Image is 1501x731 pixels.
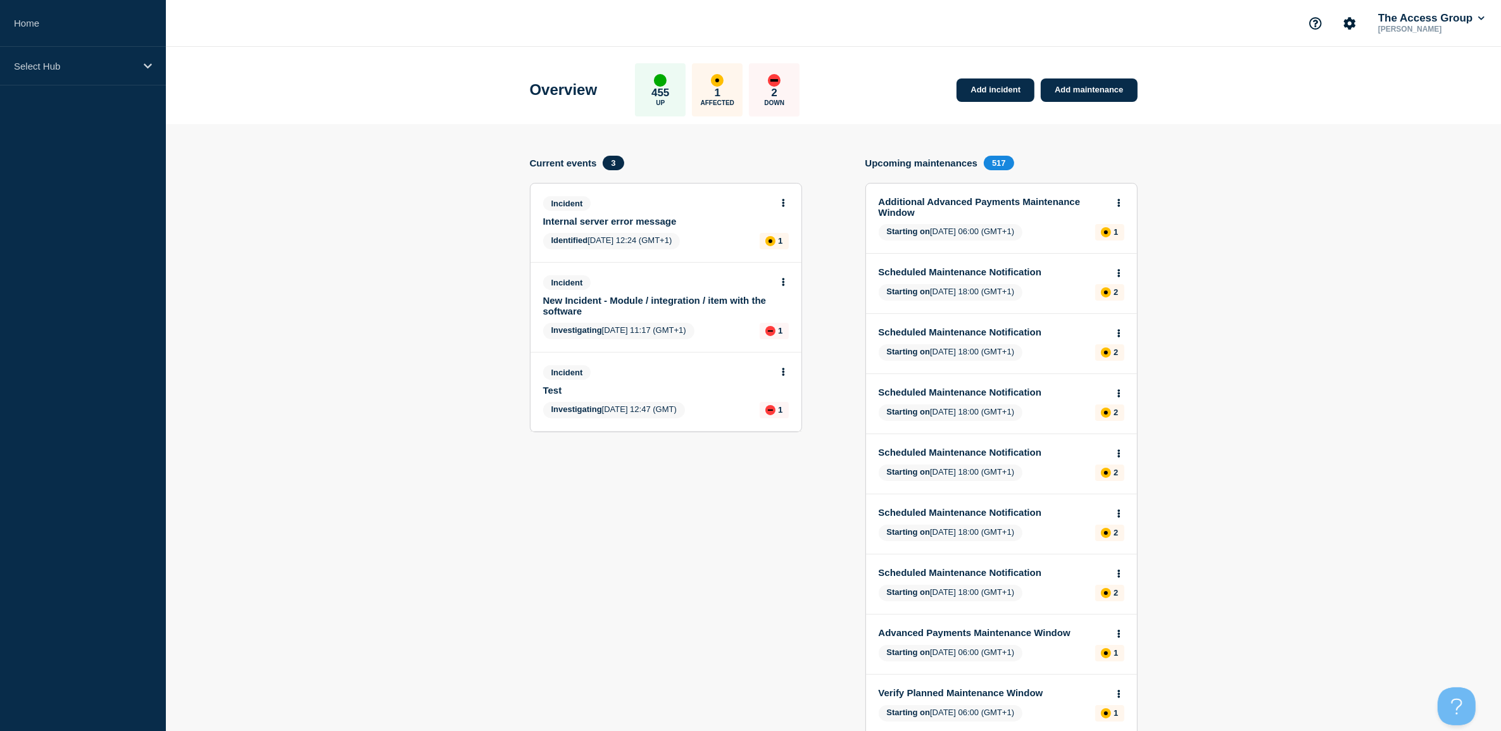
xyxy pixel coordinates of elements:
span: [DATE] 18:00 (GMT+1) [879,465,1023,481]
span: Starting on [887,467,931,477]
a: Scheduled Maintenance Notification [879,507,1107,518]
span: Starting on [887,647,931,657]
span: Investigating [551,325,602,335]
div: affected [1101,588,1111,598]
span: Starting on [887,527,931,537]
div: down [765,405,776,415]
p: 1 [778,326,782,335]
div: affected [1101,528,1111,538]
p: Affected [701,99,734,106]
span: [DATE] 12:24 (GMT+1) [543,233,681,249]
span: Starting on [887,708,931,717]
span: [DATE] 18:00 (GMT+1) [879,344,1023,361]
span: [DATE] 11:17 (GMT+1) [543,323,694,339]
div: affected [1101,468,1111,478]
p: 1 [1114,648,1118,658]
div: affected [1101,708,1111,718]
p: 2 [1114,408,1118,417]
p: 1 [715,87,720,99]
span: Incident [543,196,591,211]
span: [DATE] 18:00 (GMT+1) [879,585,1023,601]
span: 3 [603,156,624,170]
div: affected [711,74,724,87]
span: Investigating [551,404,602,414]
a: Advanced Payments Maintenance Window [879,627,1107,638]
span: [DATE] 06:00 (GMT+1) [879,224,1023,241]
a: Verify Planned Maintenance Window [879,687,1107,698]
p: 1 [1114,227,1118,237]
p: Down [764,99,784,106]
p: 2 [1114,528,1118,537]
h4: Current events [530,158,597,168]
span: Incident [543,365,591,380]
a: Scheduled Maintenance Notification [879,327,1107,337]
p: 1 [1114,708,1118,718]
div: affected [1101,408,1111,418]
span: Starting on [887,407,931,416]
a: New Incident - Module / integration / item with the software [543,295,772,316]
span: [DATE] 06:00 (GMT+1) [879,645,1023,661]
a: Scheduled Maintenance Notification [879,266,1107,277]
span: 517 [984,156,1014,170]
div: affected [1101,287,1111,297]
p: 2 [772,87,777,99]
a: Scheduled Maintenance Notification [879,567,1107,578]
p: Select Hub [14,61,135,72]
span: Starting on [887,287,931,296]
span: Starting on [887,587,931,597]
p: 2 [1114,588,1118,597]
a: Add incident [957,78,1034,102]
span: [DATE] 18:00 (GMT+1) [879,284,1023,301]
a: Internal server error message [543,216,772,227]
div: down [765,326,776,336]
button: Support [1302,10,1329,37]
span: [DATE] 12:47 (GMT) [543,402,685,418]
p: 455 [651,87,669,99]
a: Scheduled Maintenance Notification [879,447,1107,458]
div: affected [1101,347,1111,358]
a: Additional Advanced Payments Maintenance Window [879,196,1107,218]
p: 2 [1114,287,1118,297]
iframe: Help Scout Beacon - Open [1438,687,1476,725]
p: 2 [1114,468,1118,477]
p: Up [656,99,665,106]
span: Starting on [887,347,931,356]
h4: Upcoming maintenances [865,158,978,168]
span: Starting on [887,227,931,236]
div: affected [1101,227,1111,237]
p: 1 [778,236,782,246]
p: 1 [778,405,782,415]
span: Identified [551,235,588,245]
div: up [654,74,667,87]
div: down [768,74,781,87]
button: The Access Group [1376,12,1487,25]
div: affected [1101,648,1111,658]
a: Add maintenance [1041,78,1137,102]
div: affected [765,236,776,246]
span: [DATE] 18:00 (GMT+1) [879,404,1023,421]
a: Scheduled Maintenance Notification [879,387,1107,397]
button: Account settings [1336,10,1363,37]
span: [DATE] 18:00 (GMT+1) [879,525,1023,541]
span: [DATE] 06:00 (GMT+1) [879,705,1023,722]
p: [PERSON_NAME] [1376,25,1487,34]
span: Incident [543,275,591,290]
p: 2 [1114,347,1118,357]
h1: Overview [530,81,598,99]
a: Test [543,385,772,396]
